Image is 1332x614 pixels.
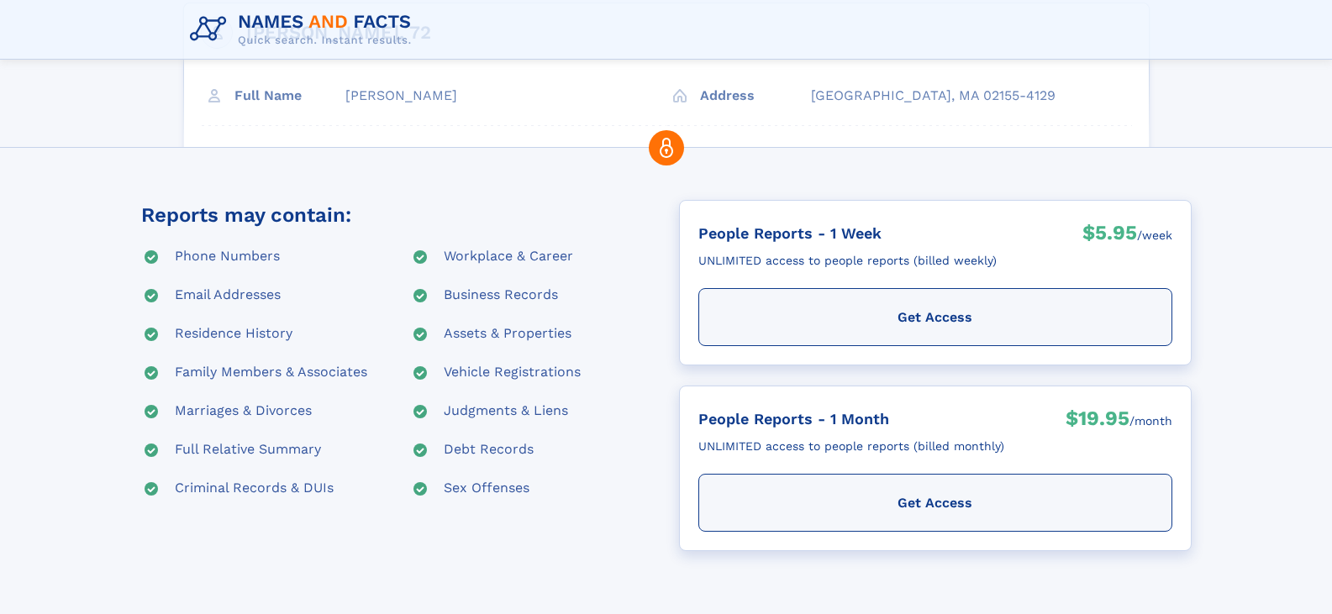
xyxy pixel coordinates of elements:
[698,474,1172,532] div: Get Access
[1137,219,1172,251] div: /week
[175,479,334,499] div: Criminal Records & DUIs
[175,286,281,306] div: Email Addresses
[444,401,568,422] div: Judgments & Liens
[175,324,292,344] div: Residence History
[698,405,1004,433] div: People Reports - 1 Month
[1129,405,1172,437] div: /month
[141,200,351,230] div: Reports may contain:
[175,363,367,383] div: Family Members & Associates
[444,440,534,460] div: Debt Records
[175,247,280,267] div: Phone Numbers
[698,288,1172,346] div: Get Access
[444,479,529,499] div: Sex Offenses
[444,324,571,344] div: Assets & Properties
[183,7,425,52] img: Logo Names and Facts
[1066,405,1129,437] div: $19.95
[175,401,312,422] div: Marriages & Divorces
[444,363,581,383] div: Vehicle Registrations
[1082,219,1137,251] div: $5.95
[444,247,573,267] div: Workplace & Career
[698,247,997,275] div: UNLIMITED access to people reports (billed weekly)
[698,433,1004,460] div: UNLIMITED access to people reports (billed monthly)
[698,219,997,247] div: People Reports - 1 Week
[175,440,321,460] div: Full Relative Summary
[444,286,558,306] div: Business Records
